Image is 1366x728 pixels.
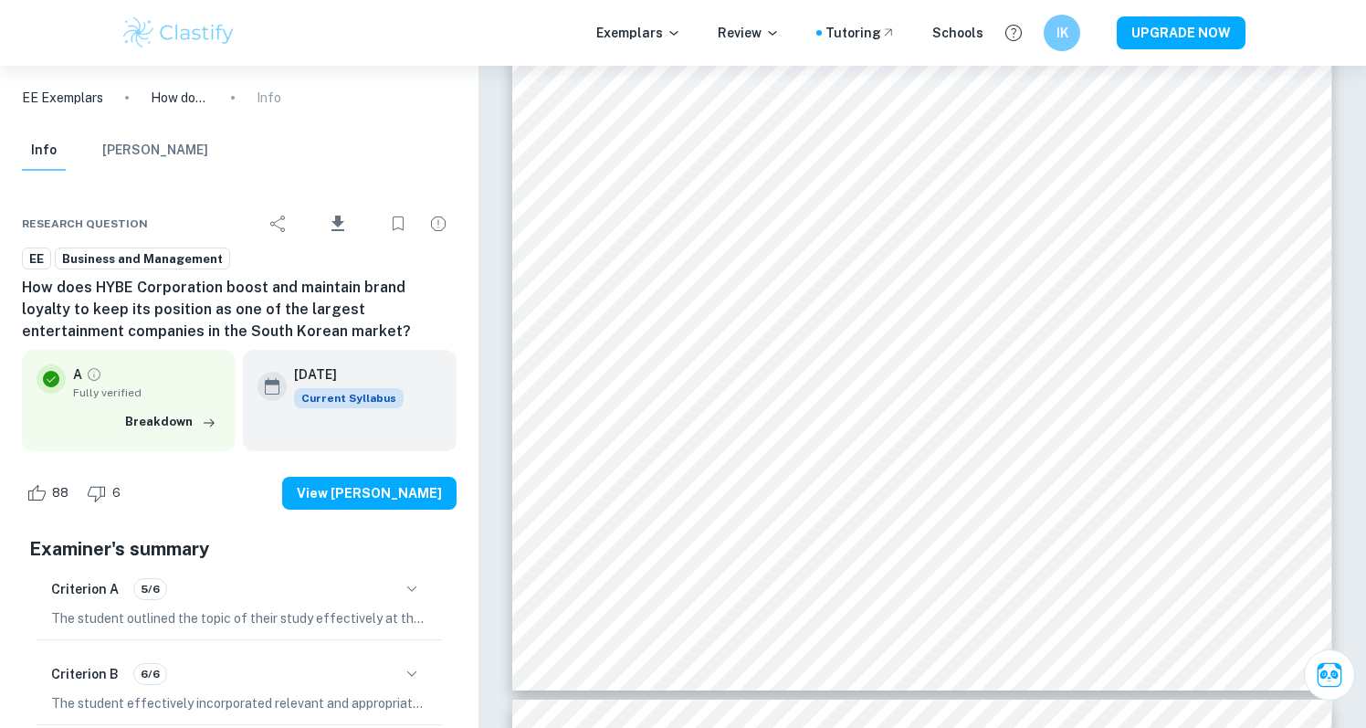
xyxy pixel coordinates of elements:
h6: How does HYBE Corporation boost and maintain brand loyalty to keep its position as one of the lar... [22,277,457,343]
button: Help and Feedback [998,17,1029,48]
span: 6 [102,484,131,502]
button: [PERSON_NAME] [102,131,208,171]
span: Research question [22,216,148,232]
img: Clastify logo [121,15,236,51]
button: IK [1044,15,1080,51]
p: The student outlined the topic of their study effectively at the beginning of the essay, clearly ... [51,608,427,628]
a: Business and Management [55,248,230,270]
a: Grade fully verified [86,366,102,383]
button: View [PERSON_NAME] [282,477,457,510]
div: Share [260,206,297,242]
button: Breakdown [121,408,221,436]
a: EE Exemplars [22,88,103,108]
h6: IK [1052,23,1073,43]
h5: Examiner's summary [29,535,449,563]
button: Ask Clai [1304,649,1355,701]
span: 6/6 [134,666,166,682]
span: 5/6 [134,581,166,597]
span: Current Syllabus [294,388,404,408]
a: Tutoring [825,23,896,43]
p: Info [257,88,281,108]
h6: [DATE] [294,364,389,385]
span: Fully verified [73,385,221,401]
button: UPGRADE NOW [1117,16,1245,49]
h6: Criterion A [51,579,119,599]
div: Like [22,479,79,508]
button: Info [22,131,66,171]
div: Download [300,200,376,248]
div: Report issue [420,206,457,242]
p: A [73,364,82,385]
span: EE [23,250,50,269]
div: This exemplar is based on the current syllabus. Feel free to refer to it for inspiration/ideas wh... [294,388,404,408]
span: 88 [42,484,79,502]
p: How does HYBE Corporation boost and maintain brand loyalty to keep its position as one of the lar... [151,88,209,108]
div: Dislike [82,479,131,508]
h6: Criterion B [51,664,119,684]
a: Schools [932,23,983,43]
p: Review [718,23,780,43]
div: Bookmark [380,206,416,242]
span: Business and Management [56,250,229,269]
p: The student effectively incorporated relevant and appropriate source material throughout the essa... [51,693,427,713]
p: Exemplars [596,23,681,43]
a: EE [22,248,51,270]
